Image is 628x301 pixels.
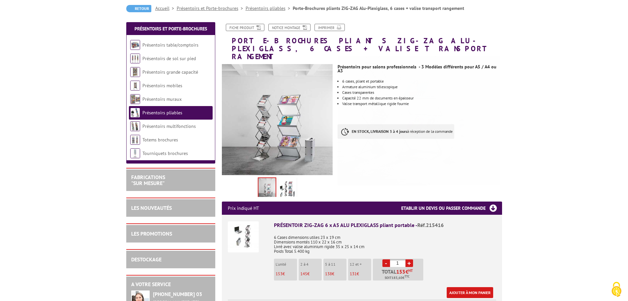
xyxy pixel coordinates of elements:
img: Présentoirs multifonctions [130,121,140,131]
a: Totems brochures [142,137,178,143]
a: Présentoirs pliables [142,110,182,116]
p: € [325,272,346,276]
a: + [405,259,413,267]
img: Présentoirs mobiles [130,81,140,91]
p: € [300,272,322,276]
img: Cookies (fenêtre modale) [608,281,625,298]
a: LES PROMOTIONS [131,230,172,237]
a: FABRICATIONS"Sur Mesure" [131,174,165,186]
a: Présentoirs pliables [246,5,293,11]
p: Total [374,269,423,281]
sup: TTC [404,275,409,278]
img: Présentoirs table/comptoirs [130,40,140,50]
span: 145 [300,271,307,277]
a: Notice Montage [268,24,311,31]
p: 5 à 11 [325,262,346,267]
a: Présentoirs de sol sur pied [142,56,196,61]
a: LES NOUVEAUTÉS [131,205,172,211]
a: Accueil [155,5,177,11]
p: € [276,272,297,276]
a: Présentoirs table/comptoirs [142,42,198,48]
a: Imprimer [314,24,345,31]
span: Réf.215416 [417,222,444,228]
h1: Porte-Brochures pliants ZIG-ZAG Alu-Plexiglass, 6 cases + valise transport rangement [217,24,507,61]
a: Présentoirs grande capacité [142,69,198,75]
span: Soit € [385,275,409,281]
a: Présentoirs mobiles [142,83,182,89]
img: porte_brochures_pliants_zig_zag_alu_plexi_valise_transport_215416_215415_215417.jpg [222,64,333,175]
a: Fiche produit [226,24,264,31]
p: € [350,272,371,276]
h3: Etablir un devis ou passer commande [401,202,502,215]
p: 12 et + [350,262,371,267]
strong: [PHONE_NUMBER] 03 [153,291,202,297]
a: Présentoirs multifonctions [142,123,196,129]
img: Tourniquets brochures [130,148,140,158]
a: Présentoirs muraux [142,96,182,102]
sup: HT [408,268,413,273]
a: Retour [126,5,151,12]
span: 153 [396,269,405,274]
div: PRÉSENTOIR ZIG-ZAG 6 x A5 ALU PLEXIGLASS pliant portable - [274,221,496,229]
p: 2 à 4 [300,262,322,267]
span: 183,60 [392,275,403,281]
p: 6 Cases dimensions utiles 23 x 19 cm Dimensions montés 110 x 22 x 16 cm Livré avec valise alumini... [274,231,496,254]
button: Cookies (fenêtre modale) [605,279,628,301]
a: - [382,259,390,267]
img: Présentoirs muraux [130,94,140,104]
a: Présentoirs et Porte-brochures [177,5,246,11]
img: presentoirs_pliables_215415.jpg [280,179,295,199]
img: porte_brochures_pliants_zig_zag_alu_plexi_valise_transport_215416_215415_215417.jpg [258,178,276,199]
a: Présentoirs et Porte-brochures [135,26,207,32]
img: Présentoirs pliables [130,108,140,118]
p: L'unité [276,262,297,267]
span: € [405,269,408,274]
span: 131 [350,271,357,277]
li: Porte-Brochures pliants ZIG-ZAG Alu-Plexiglass, 6 cases + valise transport rangement [293,5,464,12]
a: Tourniquets brochures [142,150,188,156]
img: Totems brochures [130,135,140,145]
img: Présentoirs grande capacité [130,67,140,77]
h2: A votre service [131,282,210,287]
span: 153 [276,271,283,277]
a: DESTOCKAGE [131,256,162,263]
a: Ajouter à mon panier [447,287,493,298]
p: Prix indiqué HT [228,202,259,215]
span: 138 [325,271,332,277]
img: Présentoirs de sol sur pied [130,54,140,63]
img: PRÉSENTOIR ZIG-ZAG 6 x A5 ALU PLEXIGLASS pliant portable [228,221,259,252]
